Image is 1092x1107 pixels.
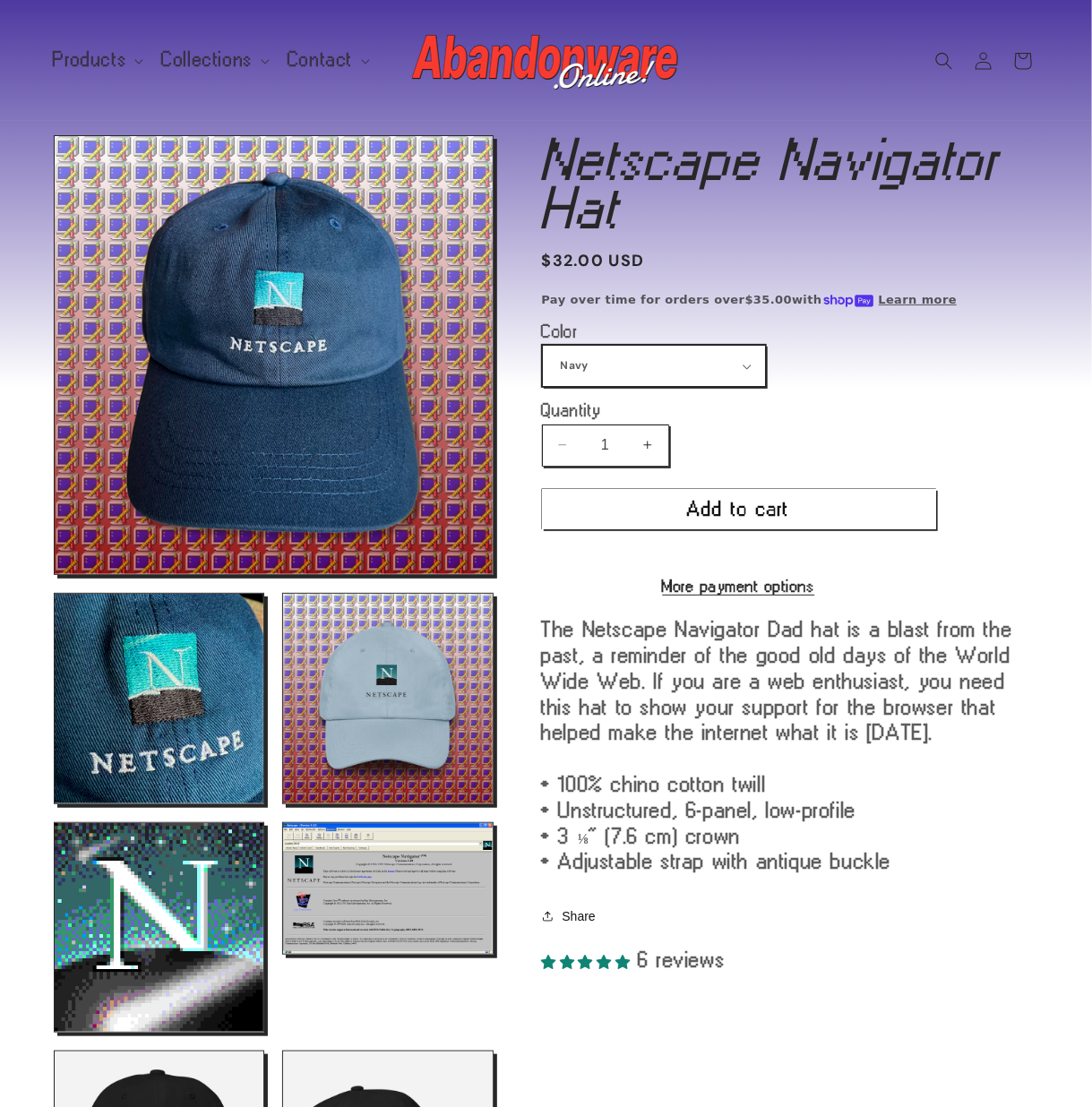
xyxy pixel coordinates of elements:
[542,578,936,594] a: More payment options
[542,489,936,529] button: Add to cart
[638,948,725,971] span: 6 reviews
[542,322,936,340] label: Color
[288,52,353,68] span: Contact
[277,41,377,79] summary: Contact
[43,41,151,79] summary: Products
[150,41,277,79] summary: Collections
[542,616,1039,874] div: The Netscape Navigator Dad hat is a blast from the past, a reminder of the good old days of the W...
[54,52,127,68] span: Products
[542,948,639,971] span: 5.00 stars
[542,249,645,273] span: $32.00 USD
[412,25,681,97] img: Abandonware
[542,401,936,419] label: Quantity
[161,52,253,68] span: Collections
[542,135,1039,232] h1: Netscape Navigator Hat
[405,18,687,103] a: Abandonware
[924,41,964,81] summary: Search
[542,897,601,936] button: Share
